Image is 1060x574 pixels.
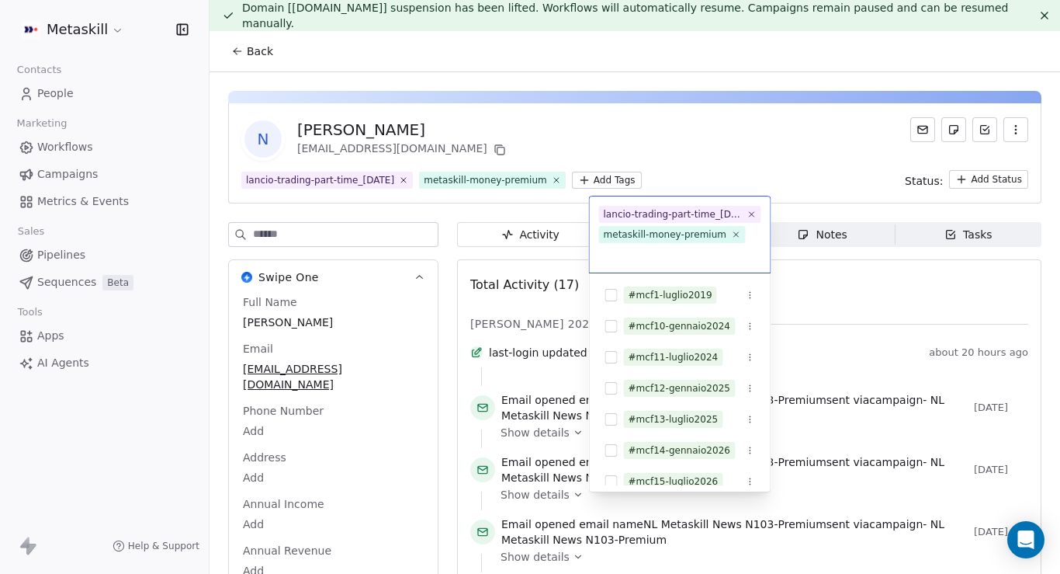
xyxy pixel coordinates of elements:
[629,444,731,457] div: #mcf14-gennaio2026
[629,319,731,333] div: #mcf10-gennaio2024
[604,228,727,242] div: metaskill-money-premium
[629,288,712,302] div: #mcf1-luglio2019
[629,412,719,426] div: #mcf13-luglio2025
[629,350,719,364] div: #mcf11-luglio2024
[629,475,719,489] div: #mcf15-luglio2026
[604,207,743,221] div: lancio-trading-part-time_[DATE]
[629,381,731,395] div: #mcf12-gennaio2025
